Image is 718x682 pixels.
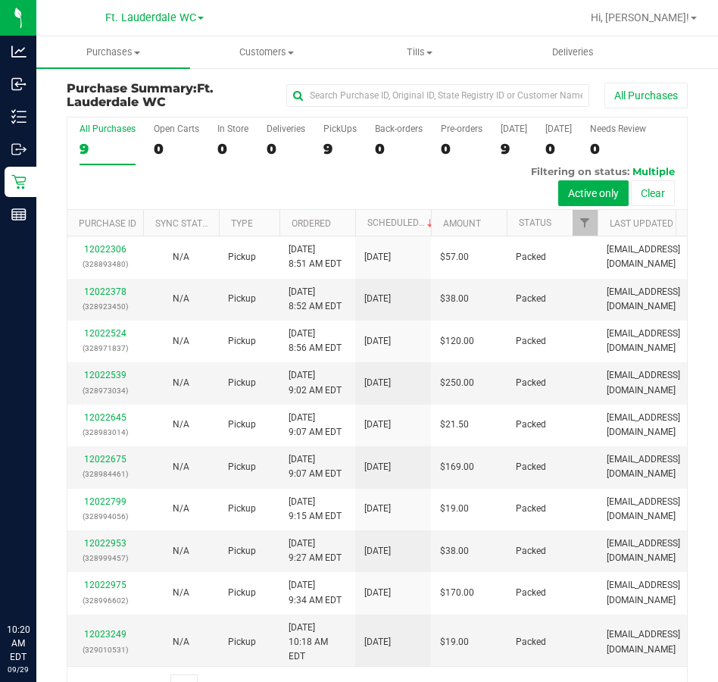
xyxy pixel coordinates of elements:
[155,218,214,229] a: Sync Status
[84,629,126,640] a: 12023249
[440,460,474,474] span: $169.00
[173,503,189,514] span: Not Applicable
[289,327,342,355] span: [DATE] 8:56 AM EDT
[267,140,305,158] div: 0
[440,502,469,516] span: $19.00
[173,635,189,649] button: N/A
[154,140,199,158] div: 0
[79,218,136,229] a: Purchase ID
[11,207,27,222] inline-svg: Reports
[228,502,256,516] span: Pickup
[173,377,189,388] span: Not Applicable
[516,418,546,432] span: Packed
[76,643,134,657] p: (329010531)
[173,502,189,516] button: N/A
[67,81,214,109] span: Ft. Lauderdale WC
[67,82,273,108] h3: Purchase Summary:
[105,11,196,24] span: Ft. Lauderdale WC
[364,418,391,432] span: [DATE]
[228,250,256,264] span: Pickup
[173,637,189,647] span: Not Applicable
[76,425,134,440] p: (328983014)
[516,586,546,600] span: Packed
[516,544,546,558] span: Packed
[190,36,344,68] a: Customers
[76,593,134,608] p: (328996602)
[267,124,305,134] div: Deliveries
[289,621,346,665] span: [DATE] 10:18 AM EDT
[440,635,469,649] span: $19.00
[36,36,190,68] a: Purchases
[228,586,256,600] span: Pickup
[631,180,675,206] button: Clear
[440,292,469,306] span: $38.00
[590,124,646,134] div: Needs Review
[76,467,134,481] p: (328984461)
[154,124,199,134] div: Open Carts
[344,45,496,59] span: Tills
[364,544,391,558] span: [DATE]
[440,376,474,390] span: $250.00
[516,376,546,390] span: Packed
[443,218,481,229] a: Amount
[364,502,391,516] span: [DATE]
[573,210,598,236] a: Filter
[292,218,331,229] a: Ordered
[228,635,256,649] span: Pickup
[11,77,27,92] inline-svg: Inbound
[364,586,391,600] span: [DATE]
[440,586,474,600] span: $170.00
[604,83,688,108] button: All Purchases
[289,578,342,607] span: [DATE] 9:34 AM EDT
[441,124,482,134] div: Pre-orders
[80,140,136,158] div: 9
[173,461,189,472] span: Not Applicable
[531,165,629,177] span: Filtering on status:
[323,124,357,134] div: PickUps
[364,376,391,390] span: [DATE]
[364,334,391,349] span: [DATE]
[375,124,423,134] div: Back-orders
[173,376,189,390] button: N/A
[323,140,357,158] div: 9
[76,551,134,565] p: (328999457)
[173,419,189,430] span: Not Applicable
[217,140,248,158] div: 0
[217,124,248,134] div: In Store
[516,334,546,349] span: Packed
[501,124,527,134] div: [DATE]
[228,334,256,349] span: Pickup
[173,544,189,558] button: N/A
[532,45,614,59] span: Deliveries
[440,250,469,264] span: $57.00
[289,537,342,565] span: [DATE] 9:27 AM EDT
[76,257,134,271] p: (328893480)
[11,109,27,124] inline-svg: Inventory
[84,286,126,297] a: 12022378
[228,292,256,306] span: Pickup
[173,418,189,432] button: N/A
[84,454,126,465] a: 12022675
[289,242,342,271] span: [DATE] 8:51 AM EDT
[519,217,551,228] a: Status
[289,285,342,314] span: [DATE] 8:52 AM EDT
[501,140,527,158] div: 9
[289,411,342,440] span: [DATE] 9:07 AM EDT
[84,496,126,507] a: 12022799
[228,418,256,432] span: Pickup
[76,509,134,524] p: (328994056)
[516,460,546,474] span: Packed
[440,544,469,558] span: $38.00
[289,495,342,524] span: [DATE] 9:15 AM EDT
[11,174,27,189] inline-svg: Retail
[191,45,343,59] span: Customers
[591,11,689,23] span: Hi, [PERSON_NAME]!
[516,635,546,649] span: Packed
[375,140,423,158] div: 0
[364,635,391,649] span: [DATE]
[173,587,189,598] span: Not Applicable
[173,250,189,264] button: N/A
[545,140,572,158] div: 0
[632,165,675,177] span: Multiple
[364,460,391,474] span: [DATE]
